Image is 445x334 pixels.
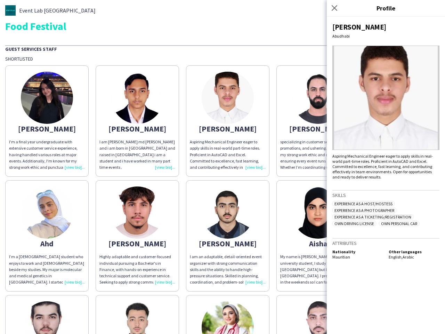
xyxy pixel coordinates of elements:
div: [PERSON_NAME] [280,126,356,132]
img: thumb-66a942791f0e5.jpeg [21,186,73,239]
span: Own Driving License [332,221,376,226]
div: Aspiring Mechanical Engineer eager to apply skills in real-world part-time roles. Proficient in A... [190,139,266,170]
div: Aisha [280,240,356,247]
div: Ahd [9,240,85,247]
div: [PERSON_NAME] [99,240,175,247]
span: Own Personal Car [379,221,419,226]
img: thumb-bc8bcde2-2631-477f-8e6b-8adc8ce37cb4.jpg [5,5,16,16]
div: My name is [PERSON_NAME]’m a university student, I study in [GEOGRAPHIC_DATA] but I live in [GEOG... [280,254,356,285]
span: Event Lab [GEOGRAPHIC_DATA] [19,7,96,14]
div: I'm a final year undergraduate with extensive customer service experience, having handled various... [9,139,85,170]
span: Experience as a Photographer [332,208,396,213]
img: thumb-6635ce9498297.jpeg [111,186,163,239]
div: Food Festival [5,21,440,31]
div: [PERSON_NAME] [190,126,266,132]
h3: Skills [332,192,439,198]
div: Shortlisted [5,56,440,62]
span: Arabic [403,254,414,260]
div: Aspiring Mechanical Engineer eager to apply skills in real-world part-time roles. Proficient in A... [332,153,439,180]
div: I am an adaptable, detail-oriented event organizer with strong communication skills and the abili... [190,254,266,285]
div: Highly adaptable and customer-focused individual pursuing a Bachelor's in Finance, with hands-on ... [99,254,175,285]
div: Guest Services Staff [5,45,440,52]
span: Mauritian [332,254,350,260]
img: thumb-66f58c2e3e9fe.jpeg [292,186,344,239]
div: Abudhabi [332,33,439,39]
div: [PERSON_NAME] [99,126,175,132]
span: Experience as a Host/Hostess [332,201,395,206]
h3: Profile [327,3,445,13]
div: specializing in customer service, promotions, and ushering. I take pride in my strong work ethic ... [280,139,356,170]
img: thumb-6697c11b8a527.jpeg [21,72,73,124]
span: English , [389,254,403,260]
div: I am [PERSON_NAME] md [PERSON_NAME] and i am born in [GEOGRAPHIC_DATA] and raised in [GEOGRAPHIC_... [99,139,175,170]
img: thumb-66b7ee6def4a1.jpg [202,186,254,239]
img: Crew avatar or photo [332,46,439,150]
div: [PERSON_NAME] [332,22,439,32]
img: thumb-671a75407f30e.jpeg [202,72,254,124]
h3: Attributes [332,240,439,246]
img: thumb-66af50ae5dfef.jpeg [111,72,163,124]
h5: Other languages [389,249,439,254]
div: [PERSON_NAME] [190,240,266,247]
div: [PERSON_NAME] [9,126,85,132]
div: I’m a [DEMOGRAPHIC_DATA] student who enjoys to work and [DEMOGRAPHIC_DATA] beside my studies. My ... [9,254,85,285]
h5: Nationality [332,249,383,254]
img: thumb-68adb55c1c647.jpeg [292,72,344,124]
span: Experience as a Ticketing/Registration [332,214,413,220]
